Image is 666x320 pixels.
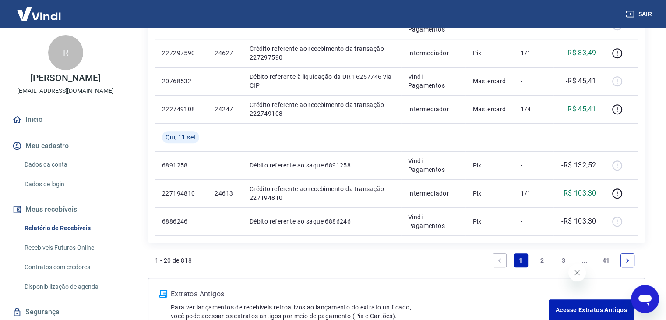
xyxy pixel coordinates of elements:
p: Crédito referente ao recebimento da transação 227297590 [250,44,394,62]
p: Vindi Pagamentos [408,72,458,90]
p: Vindi Pagamentos [408,156,458,174]
p: Extratos Antigos [171,289,549,299]
a: Relatório de Recebíveis [21,219,120,237]
p: -R$ 45,41 [566,76,596,86]
a: Page 41 [599,253,613,267]
p: - [521,217,546,226]
p: Intermediador [408,189,458,198]
p: 6891258 [162,161,201,170]
p: R$ 45,41 [567,104,596,114]
a: Page 2 [535,253,549,267]
p: Pix [472,49,507,57]
a: Início [11,110,120,129]
p: 227297590 [162,49,201,57]
a: Disponibilização de agenda [21,278,120,296]
p: 1/1 [521,189,546,198]
p: 222749108 [162,105,201,114]
p: R$ 103,30 [564,188,596,199]
p: 20768532 [162,77,201,85]
button: Meu cadastro [11,136,120,156]
p: Débito referente ao saque 6886246 [250,217,394,226]
p: Mastercard [472,105,507,114]
span: Olá! Precisa de ajuda? [5,6,74,13]
p: Mastercard [472,77,507,85]
p: 227194810 [162,189,201,198]
span: Qui, 11 set [166,133,196,142]
button: Meus recebíveis [11,200,120,219]
img: Vindi [11,0,67,27]
a: Contratos com credores [21,258,120,276]
iframe: Botão para abrir a janela de mensagens [631,285,659,313]
p: Pix [472,217,507,226]
a: Page 3 [557,253,571,267]
a: Jump forward [578,253,592,267]
p: - [521,77,546,85]
p: 24627 [215,49,235,57]
a: Previous page [493,253,507,267]
p: R$ 83,49 [567,48,596,58]
p: Intermediador [408,49,458,57]
a: Dados de login [21,175,120,193]
p: -R$ 132,52 [561,160,596,171]
p: Pix [472,161,507,170]
p: Débito referente à liquidação da UR 16257746 via CIP [250,72,394,90]
p: 6886246 [162,217,201,226]
p: Intermediador [408,105,458,114]
p: Crédito referente ao recebimento da transação 227194810 [250,185,394,202]
img: ícone [159,290,167,298]
p: 24247 [215,105,235,114]
p: [PERSON_NAME] [30,74,100,83]
p: -R$ 103,30 [561,216,596,227]
iframe: Fechar mensagem [568,264,586,281]
p: 1 - 20 de 818 [155,256,192,265]
button: Sair [624,6,655,22]
p: - [521,161,546,170]
a: Page 1 is your current page [514,253,528,267]
p: Pix [472,189,507,198]
p: Débito referente ao saque 6891258 [250,161,394,170]
p: Crédito referente ao recebimento da transação 222749108 [250,100,394,118]
div: R [48,35,83,70]
a: Dados da conta [21,156,120,174]
p: 24613 [215,189,235,198]
a: Recebíveis Futuros Online [21,239,120,257]
ul: Pagination [489,250,638,271]
a: Next page [620,253,634,267]
p: [EMAIL_ADDRESS][DOMAIN_NAME] [17,86,114,96]
p: Vindi Pagamentos [408,213,458,230]
p: 1/1 [521,49,546,57]
p: 1/4 [521,105,546,114]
